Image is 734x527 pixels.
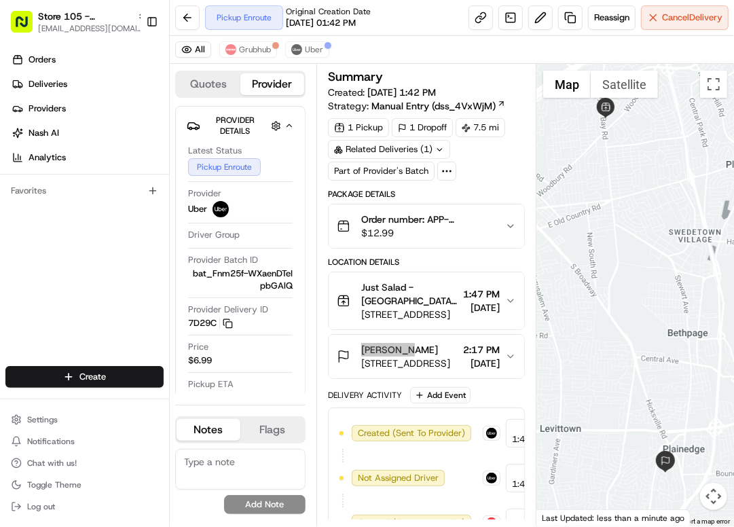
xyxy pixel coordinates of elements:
img: uber-new-logo.jpeg [213,201,229,217]
img: Google [540,509,585,526]
span: Order number: APP-13146282 [361,213,494,226]
span: Just Salad - [GEOGRAPHIC_DATA], [GEOGRAPHIC_DATA] [361,280,458,308]
button: Store 105 - [GEOGRAPHIC_DATA] (Just Salad)[EMAIL_ADDRESS][DOMAIN_NAME] [5,5,141,38]
span: Providers [29,103,66,115]
span: Chat with us! [27,458,77,469]
span: Grubhub [239,44,271,55]
span: 2:17 PM [463,343,500,357]
button: Provider [240,73,304,95]
span: Uber [305,44,323,55]
div: 1 Pickup [328,118,389,137]
button: Settings [5,410,164,429]
button: Reassign [588,5,636,30]
button: Provider Details [187,112,294,139]
button: Start new chat [231,134,247,150]
span: Provider [188,187,221,200]
span: [STREET_ADDRESS] [361,308,458,321]
img: 1736555255976-a54dd68f-1ca7-489b-9aae-adbdc363a1c4 [14,130,38,154]
a: Open this area in Google Maps (opens a new window) [540,509,585,526]
button: Toggle Theme [5,475,164,494]
a: Providers [5,98,169,120]
a: Deliveries [5,73,169,95]
span: Price [188,341,208,353]
div: 📗 [14,198,24,209]
input: Clear [35,88,224,102]
button: Show street map [543,71,591,98]
button: Flags [240,419,304,441]
div: We're available if you need us! [46,143,172,154]
span: [DATE] [463,301,500,314]
div: 6 minutes [188,392,228,404]
span: [PERSON_NAME] [361,343,438,357]
button: Uber [285,41,329,58]
div: Location Details [328,257,525,268]
span: API Documentation [128,197,218,211]
img: uber-new-logo.jpeg [486,428,497,439]
button: Toggle fullscreen view [700,71,727,98]
a: Powered byPylon [96,230,164,240]
span: $6.99 [188,355,212,367]
span: Driver Group [188,229,240,241]
img: uber-new-logo.jpeg [291,44,302,55]
span: Toggle Theme [27,479,81,490]
div: Favorites [5,180,164,202]
button: CancelDelivery [641,5,729,30]
button: Grubhub [219,41,277,58]
div: 7.5 mi [456,118,505,137]
span: Created (Sent To Provider) [358,427,465,439]
span: Log out [27,501,55,512]
span: [DATE] [463,357,500,370]
button: All [175,41,211,58]
button: [PERSON_NAME][STREET_ADDRESS]2:17 PM[DATE] [329,335,524,378]
a: 📗Knowledge Base [8,192,109,216]
button: Map camera controls [700,483,727,510]
span: $12.99 [361,226,494,240]
div: Strategy: [328,99,506,113]
button: Log out [5,497,164,516]
button: Show satellite imagery [591,71,658,98]
button: Notes [177,419,240,441]
span: Provider Batch ID [188,254,258,266]
span: 1:47 PM [463,287,500,301]
button: Add Event [410,387,471,403]
div: Start new chat [46,130,223,143]
span: [DATE] 01:42 PM [286,17,356,29]
span: Provider Details [216,115,255,137]
span: [DATE] 1:42 PM [367,86,436,98]
span: Pickup ETA [188,378,234,390]
span: Settings [27,414,58,425]
button: Create [5,366,164,388]
a: 💻API Documentation [109,192,223,216]
h3: Summary [328,71,383,83]
a: Manual Entry (dss_4VxWjM) [371,99,506,113]
span: Reassign [594,12,629,24]
button: [EMAIL_ADDRESS][DOMAIN_NAME] [38,23,147,34]
a: Analytics [5,147,169,168]
span: Manual Entry (dss_4VxWjM) [371,99,496,113]
div: 1 Dropoff [392,118,453,137]
span: Analytics [29,151,66,164]
span: Nash AI [29,127,59,139]
span: Deliveries [29,78,67,90]
div: Related Deliveries (1) [328,140,450,159]
span: Latest Status [188,145,242,157]
div: 💻 [115,198,126,209]
span: Notifications [27,436,75,447]
span: Cancel Delivery [662,12,722,24]
a: Orders [5,49,169,71]
span: Not Assigned Driver [358,472,439,484]
button: 7D29C [188,317,233,329]
img: 5e692f75ce7d37001a5d71f1 [225,44,236,55]
img: uber-new-logo.jpeg [486,473,497,484]
span: Pylon [135,230,164,240]
span: Orders [29,54,56,66]
button: Store 105 - [GEOGRAPHIC_DATA] (Just Salad) [38,10,132,23]
button: Chat with us! [5,454,164,473]
span: Provider Delivery ID [188,304,268,316]
a: Report a map error [676,517,730,525]
img: Nash [14,14,41,41]
a: Nash AI [5,122,169,144]
span: [STREET_ADDRESS] [361,357,450,370]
